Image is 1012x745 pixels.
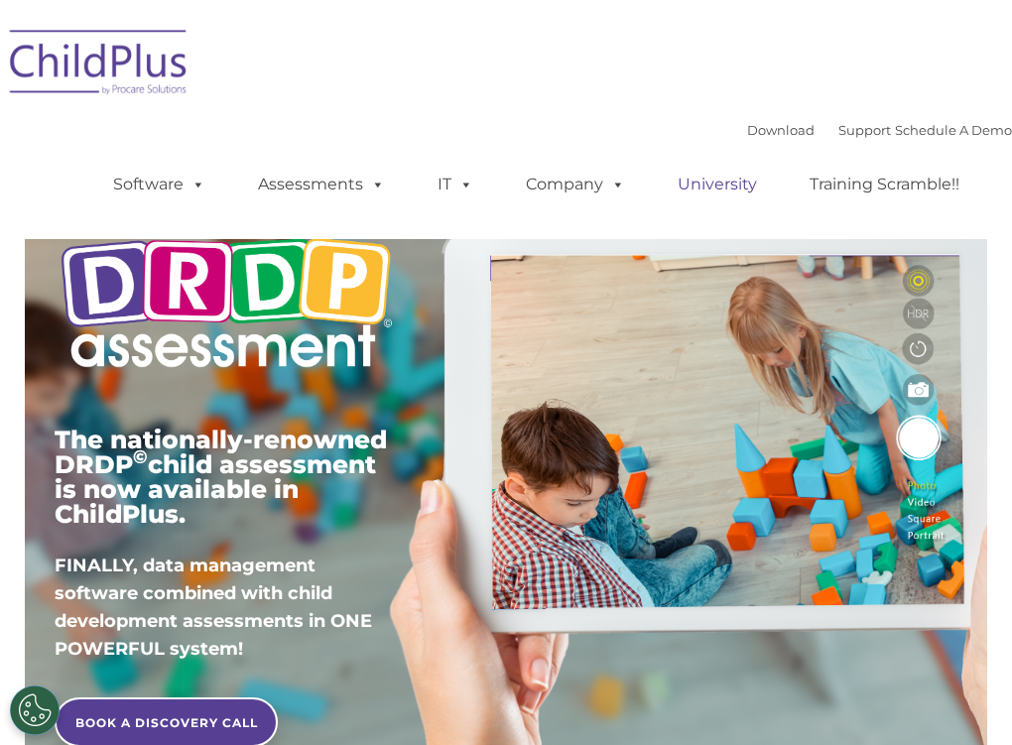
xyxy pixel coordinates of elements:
[838,122,891,138] a: Support
[55,425,387,529] span: The nationally-renowned DRDP child assessment is now available in ChildPlus.
[506,165,645,204] a: Company
[238,165,405,204] a: Assessments
[55,184,398,393] img: Copyright - DRDP Logo Light
[10,685,60,735] button: Cookies Settings
[55,555,372,660] span: FINALLY, data management software combined with child development assessments in ONE POWERFUL sys...
[747,122,1012,138] font: |
[790,165,979,204] a: Training Scramble!!
[658,165,777,204] a: University
[133,445,148,468] sup: ©
[93,165,225,204] a: Software
[418,165,493,204] a: IT
[895,122,1012,138] a: Schedule A Demo
[747,122,815,138] a: Download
